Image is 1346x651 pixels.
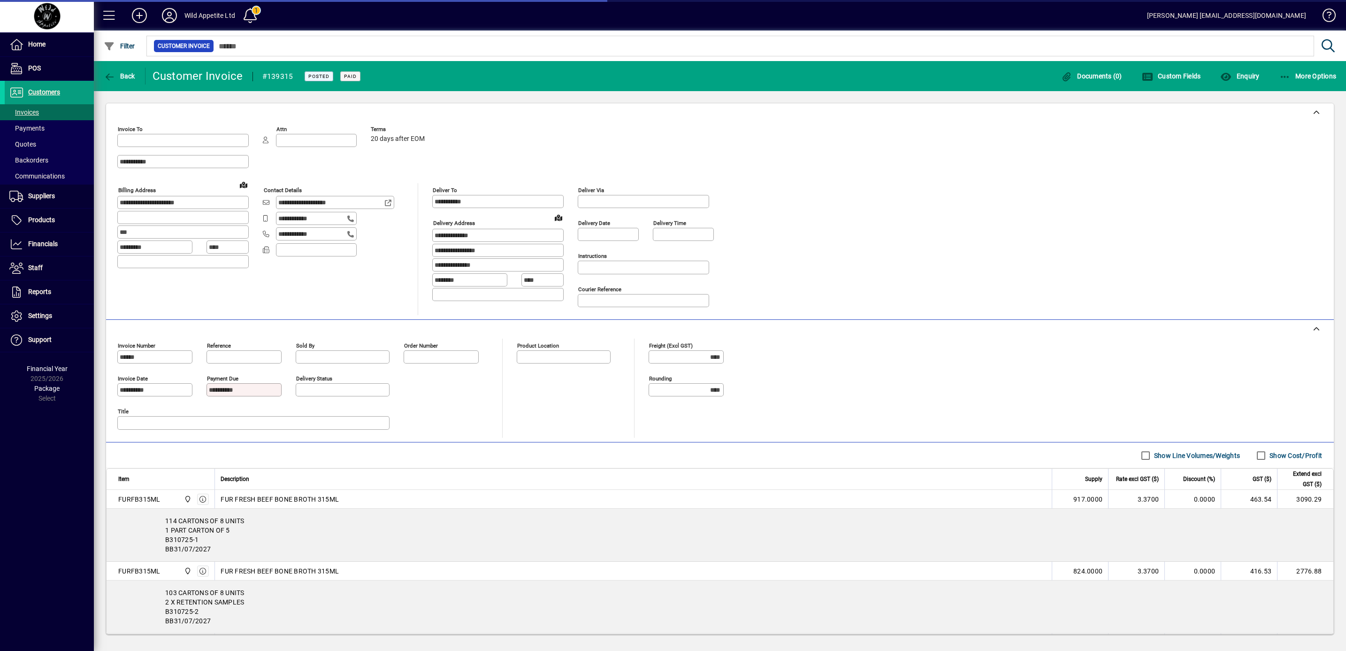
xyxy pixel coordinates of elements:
mat-label: Deliver via [578,187,604,194]
a: Knowledge Base [1315,2,1334,32]
span: Communications [9,172,65,180]
span: Customers [28,88,60,96]
mat-label: Attn [276,126,287,132]
span: Home [28,40,46,48]
a: Financials [5,232,94,256]
a: Communications [5,168,94,184]
button: Documents (0) [1059,68,1124,85]
td: 0.0000 [1164,490,1221,509]
span: Rate excl GST ($) [1116,474,1159,484]
span: Financials [28,240,58,248]
div: Wild Appetite Ltd [184,8,235,23]
a: Suppliers [5,185,94,208]
span: Item [118,474,130,484]
mat-label: Title [118,408,129,415]
div: [PERSON_NAME] [EMAIL_ADDRESS][DOMAIN_NAME] [1147,8,1306,23]
mat-label: Delivery date [578,220,610,226]
td: 463.54 [1221,490,1277,509]
span: Package [34,385,60,392]
a: Settings [5,304,94,328]
a: Invoices [5,104,94,120]
span: Enquiry [1220,72,1259,80]
a: Home [5,33,94,56]
span: Settings [28,312,52,319]
span: Supply [1085,474,1102,484]
div: FURFB315ML [118,495,161,504]
td: 416.53 [1221,562,1277,581]
button: Custom Fields [1140,68,1203,85]
span: Filter [104,42,135,50]
mat-label: Delivery status [296,375,332,382]
label: Show Cost/Profit [1268,451,1322,460]
mat-label: Sold by [296,342,314,349]
button: Enquiry [1218,68,1262,85]
div: 114 CARTONS OF 8 UNITS 1 PART CARTON OF 5 B310725-1 BB31/07/2027 [107,509,1333,561]
a: Products [5,209,94,232]
span: Extend excl GST ($) [1283,469,1322,489]
span: Financial Year [27,365,68,372]
div: Customer Invoice [153,69,243,84]
div: 3.3700 [1114,495,1159,504]
span: Reports [28,288,51,295]
mat-label: Invoice date [118,375,148,382]
span: More Options [1279,72,1337,80]
span: 20 days after EOM [371,135,425,143]
div: FURFB315ML [118,566,161,576]
button: Add [124,7,154,24]
span: POS [28,64,41,72]
span: Description [221,474,249,484]
span: Quotes [9,140,36,148]
span: GST ($) [1253,474,1271,484]
mat-label: Deliver To [433,187,457,194]
button: Filter [101,38,138,54]
span: Discount (%) [1183,474,1215,484]
a: Quotes [5,136,94,152]
span: Custom Fields [1142,72,1201,80]
mat-label: Courier Reference [578,286,621,293]
span: Products [28,216,55,224]
button: Profile [154,7,184,24]
mat-label: Order number [404,342,438,349]
span: Back [104,72,135,80]
span: Support [28,336,52,343]
div: 103 CARTONS OF 8 UNITS 2 X RETENTION SAMPLES B310725-2 BB31/07/2027 [107,581,1333,633]
div: #139315 [262,69,293,84]
mat-label: Invoice number [118,342,155,349]
mat-label: Payment due [207,375,238,382]
span: Suppliers [28,192,55,200]
mat-label: Product location [517,342,559,349]
a: Backorders [5,152,94,168]
span: Posted [308,73,329,79]
td: 3090.29 [1277,490,1333,509]
button: Back [101,68,138,85]
span: Payments [9,124,45,132]
td: 0.0000 [1164,562,1221,581]
a: POS [5,57,94,80]
span: Paid [344,73,357,79]
mat-label: Freight (excl GST) [649,342,693,349]
span: Staff [28,264,43,271]
span: 917.0000 [1073,495,1102,504]
span: Customer Invoice [158,41,210,51]
td: 2776.88 [1277,562,1333,581]
button: More Options [1277,68,1339,85]
a: Support [5,328,94,352]
span: FUR FRESH BEEF BONE BROTH 315ML [221,495,339,504]
mat-label: Reference [207,342,231,349]
a: View on map [551,210,566,225]
app-page-header-button: Back [94,68,145,85]
a: View on map [236,177,251,192]
mat-label: Rounding [649,375,672,382]
mat-label: Invoice To [118,126,143,132]
span: FUR FRESH BEEF BONE BROTH 315ML [221,566,339,576]
a: Staff [5,256,94,280]
span: Backorders [9,156,48,164]
span: Invoices [9,108,39,116]
span: Wild Appetite Ltd [182,494,192,504]
span: Documents (0) [1061,72,1122,80]
span: 824.0000 [1073,566,1102,576]
span: Terms [371,126,427,132]
a: Payments [5,120,94,136]
a: Reports [5,280,94,304]
mat-label: Instructions [578,253,607,259]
